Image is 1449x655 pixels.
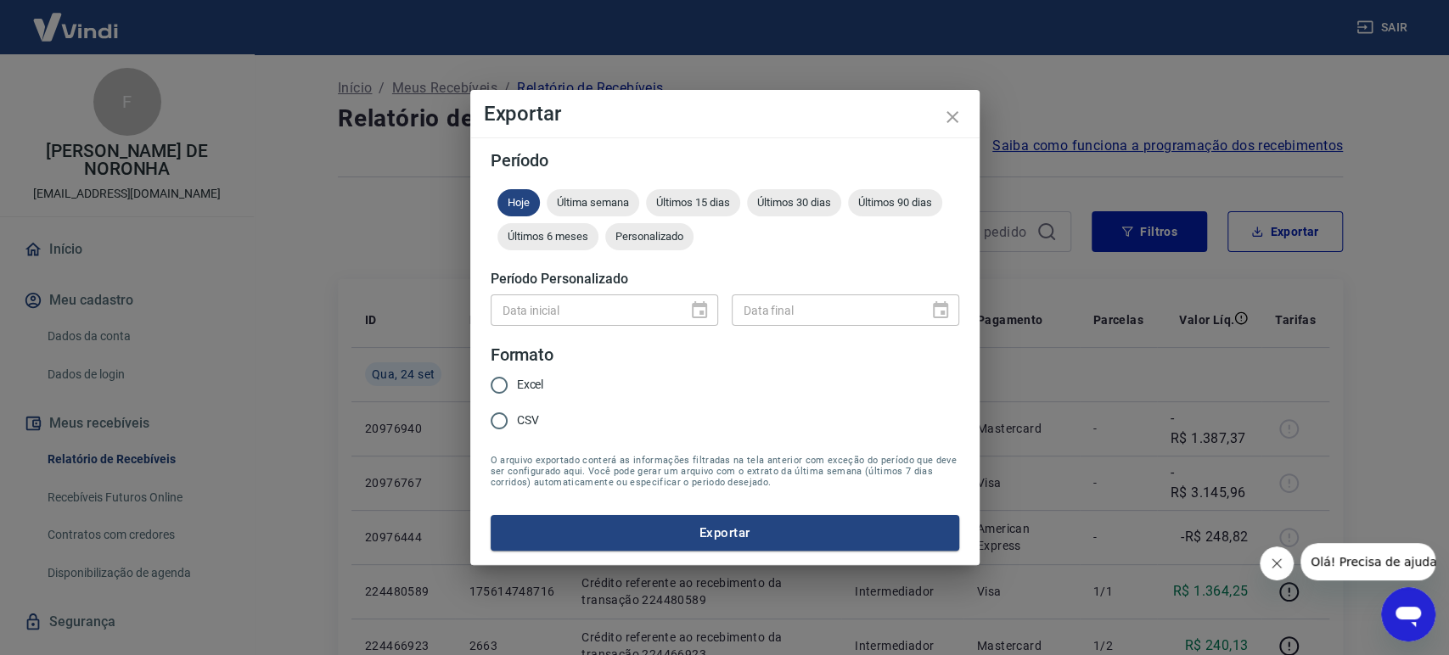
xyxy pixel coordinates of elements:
span: Últimos 30 dias [747,196,841,209]
div: Últimos 30 dias [747,189,841,216]
span: Olá! Precisa de ajuda? [10,12,143,25]
span: Última semana [547,196,639,209]
input: DD/MM/YYYY [732,294,917,326]
iframe: Botão para abrir a janela de mensagens [1381,587,1435,641]
span: Hoje [497,196,540,209]
span: Personalizado [605,230,694,243]
span: Últimos 6 meses [497,230,598,243]
h4: Exportar [484,104,966,124]
span: Excel [517,376,544,394]
span: Últimos 15 dias [646,196,740,209]
legend: Formato [491,343,554,367]
button: close [932,97,973,137]
iframe: Fechar mensagem [1260,546,1294,580]
div: Personalizado [605,223,694,250]
input: DD/MM/YYYY [491,294,676,326]
span: O arquivo exportado conterá as informações filtradas na tela anterior com exceção do período que ... [491,455,959,488]
div: Últimos 15 dias [646,189,740,216]
div: Última semana [547,189,639,216]
span: Últimos 90 dias [848,196,942,209]
div: Últimos 90 dias [848,189,942,216]
h5: Período [491,152,959,169]
div: Hoje [497,189,540,216]
iframe: Mensagem da empresa [1300,543,1435,580]
button: Exportar [491,515,959,551]
h5: Período Personalizado [491,271,959,288]
div: Últimos 6 meses [497,223,598,250]
span: CSV [517,411,539,429]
